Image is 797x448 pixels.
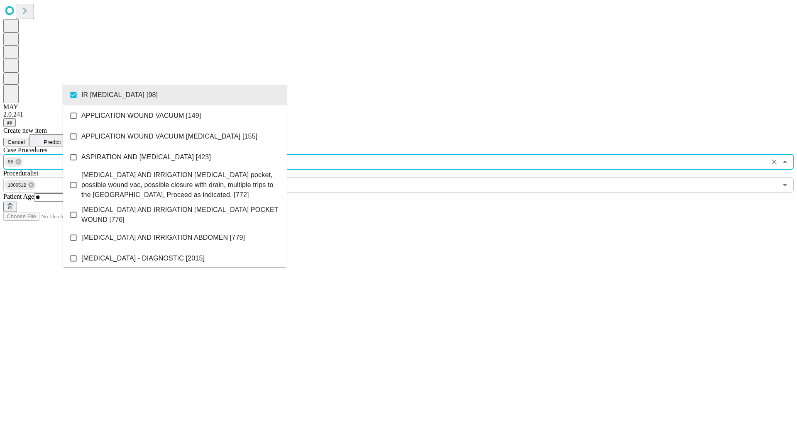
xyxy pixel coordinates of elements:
[81,170,280,200] span: [MEDICAL_DATA] AND IRRIGATION [MEDICAL_DATA] pocket, possible wound vac, possible closure with dr...
[779,179,791,191] button: Open
[5,157,23,167] div: 98
[7,139,25,145] span: Cancel
[3,103,794,111] div: MAY
[5,157,17,167] span: 98
[81,90,158,100] span: IR [MEDICAL_DATA] [98]
[3,193,34,200] span: Patient Age
[3,170,38,177] span: Proceduralist
[29,134,67,146] button: Predict
[5,180,29,190] span: 1000512
[81,233,245,243] span: [MEDICAL_DATA] AND IRRIGATION ABDOMEN [779]
[81,152,211,162] span: ASPIRATION AND [MEDICAL_DATA] [423]
[5,180,36,190] div: 1000512
[81,205,280,225] span: [MEDICAL_DATA] AND IRRIGATION [MEDICAL_DATA] POCKET WOUND [776]
[3,111,794,118] div: 2.0.241
[3,127,47,134] span: Create new item
[3,146,47,153] span: Scheduled Procedure
[779,156,791,168] button: Close
[3,138,29,146] button: Cancel
[768,156,780,168] button: Clear
[3,118,16,127] button: @
[81,111,201,121] span: APPLICATION WOUND VACUUM [149]
[44,139,61,145] span: Predict
[7,119,12,126] span: @
[81,131,257,141] span: APPLICATION WOUND VACUUM [MEDICAL_DATA] [155]
[81,253,205,263] span: [MEDICAL_DATA] - DIAGNOSTIC [2015]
